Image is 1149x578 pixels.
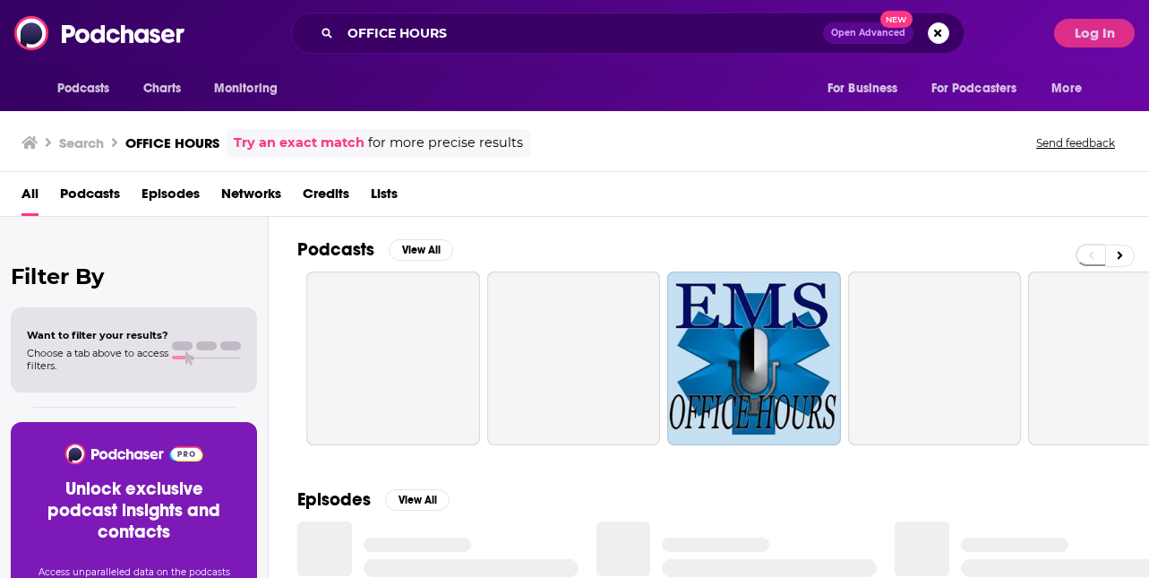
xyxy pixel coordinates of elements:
span: for more precise results [368,133,523,153]
span: For Business [827,76,898,101]
div: Search podcasts, credits, & more... [291,13,965,54]
h3: OFFICE HOURS [125,134,219,151]
a: Networks [221,179,281,216]
a: EpisodesView All [297,488,450,511]
span: Podcasts [57,76,110,101]
input: Search podcasts, credits, & more... [340,19,823,47]
button: open menu [920,72,1043,106]
span: Want to filter your results? [27,329,168,341]
h2: Filter By [11,263,257,289]
span: More [1051,76,1082,101]
button: open menu [1039,72,1104,106]
img: Podchaser - Follow, Share and Rate Podcasts [64,444,204,464]
img: Podchaser - Follow, Share and Rate Podcasts [14,16,186,50]
h3: Unlock exclusive podcast insights and contacts [32,479,236,543]
button: View All [385,489,450,511]
a: Lists [371,179,398,216]
a: PodcastsView All [297,238,453,261]
a: Try an exact match [234,133,364,153]
span: New [880,11,913,28]
h3: Search [59,134,104,151]
button: Log In [1054,19,1135,47]
span: Choose a tab above to access filters. [27,347,168,372]
span: Charts [143,76,182,101]
span: Monitoring [214,76,278,101]
span: For Podcasters [931,76,1017,101]
h2: Podcasts [297,238,374,261]
button: Send feedback [1031,135,1120,151]
button: View All [389,239,453,261]
button: Open AdvancedNew [823,22,913,44]
a: Credits [303,179,349,216]
h2: Episodes [297,488,371,511]
a: All [21,179,39,216]
a: Charts [132,72,193,106]
a: Episodes [141,179,200,216]
span: Open Advanced [831,29,905,38]
button: open menu [202,72,301,106]
a: Podcasts [60,179,120,216]
button: open menu [815,72,921,106]
button: open menu [45,72,133,106]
